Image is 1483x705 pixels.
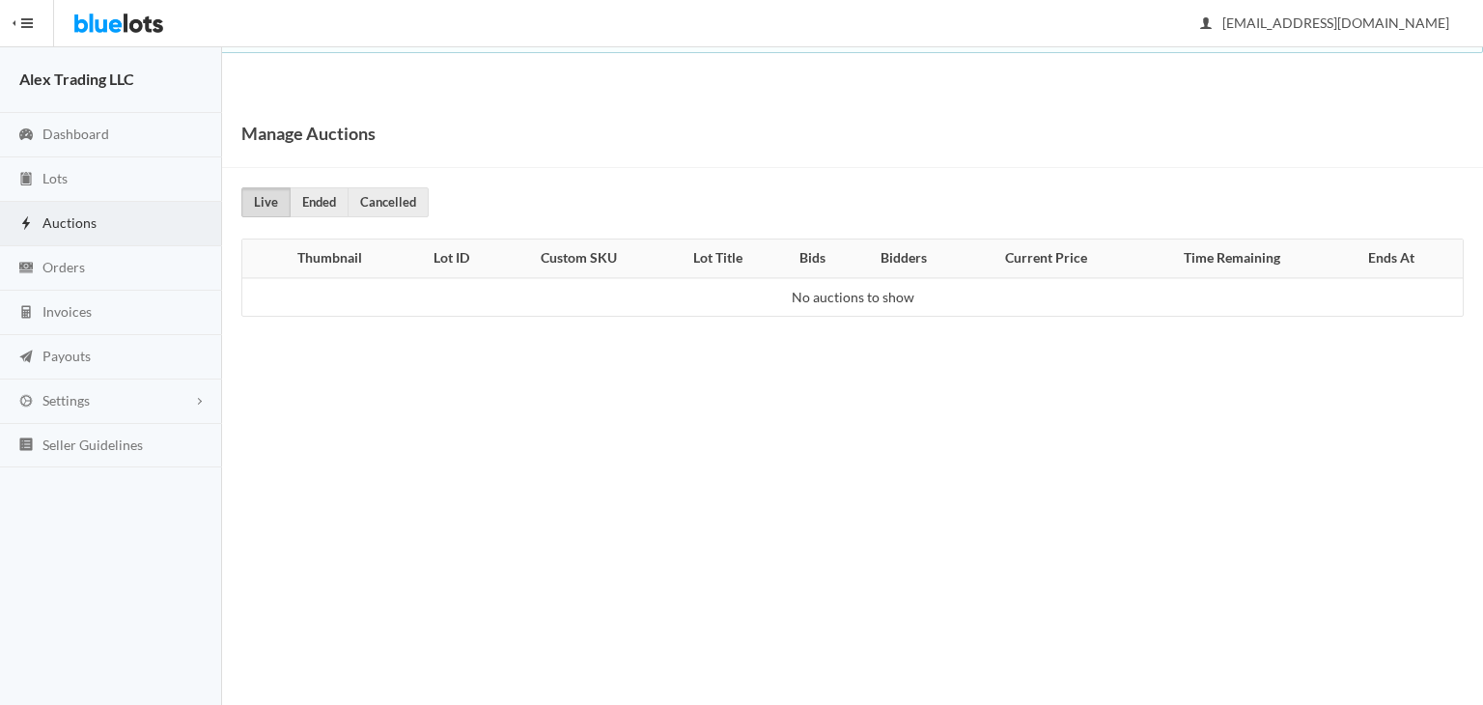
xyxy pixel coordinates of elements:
a: Cancelled [348,187,429,217]
th: Bidders [849,240,959,278]
ion-icon: flash [16,215,36,234]
td: No auctions to show [242,278,1463,317]
th: Thumbnail [242,240,406,278]
th: Current Price [959,240,1133,278]
ion-icon: cash [16,260,36,278]
ion-icon: calculator [16,304,36,323]
span: Orders [42,259,85,275]
ion-icon: person [1196,15,1216,34]
th: Lot Title [660,240,775,278]
th: Time Remaining [1133,240,1332,278]
a: Live [241,187,291,217]
th: Lot ID [406,240,496,278]
span: Payouts [42,348,91,364]
h1: Manage Auctions [241,119,376,148]
ion-icon: clipboard [16,171,36,189]
ion-icon: cog [16,393,36,411]
span: Invoices [42,303,92,320]
span: Seller Guidelines [42,437,143,453]
span: [EMAIL_ADDRESS][DOMAIN_NAME] [1201,14,1449,31]
a: Ended [290,187,349,217]
ion-icon: list box [16,437,36,455]
strong: Alex Trading LLC [19,70,134,88]
span: Lots [42,170,68,186]
th: Ends At [1332,240,1463,278]
ion-icon: speedometer [16,127,36,145]
span: Auctions [42,214,97,231]
th: Bids [775,240,850,278]
span: Dashboard [42,126,109,142]
span: Settings [42,392,90,409]
ion-icon: paper plane [16,349,36,367]
th: Custom SKU [496,240,659,278]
